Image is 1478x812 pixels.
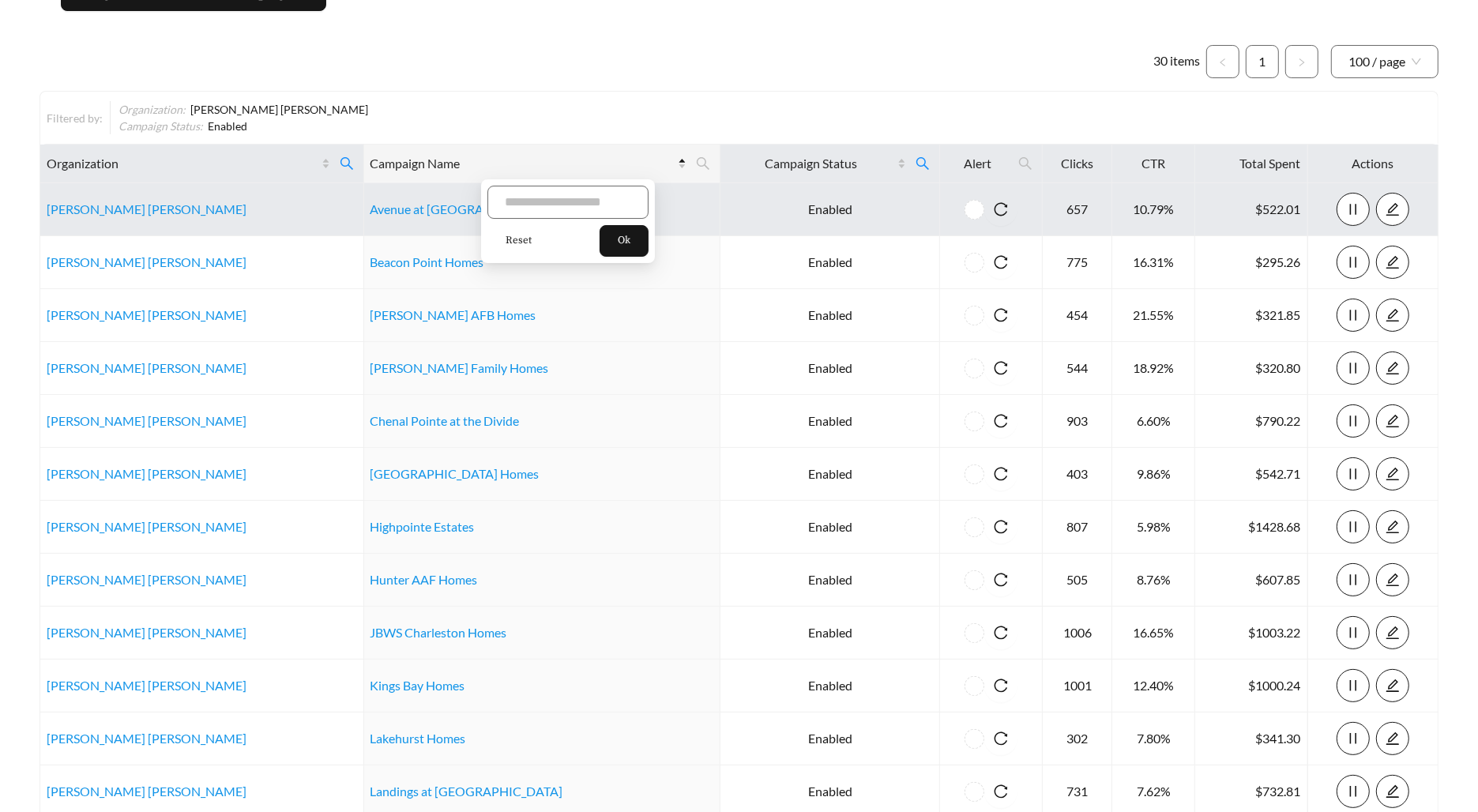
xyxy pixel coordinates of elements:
[1337,510,1370,543] button: pause
[1195,145,1308,183] th: Total Spent
[1043,712,1112,765] td: 302
[984,520,1017,534] span: reload
[1297,58,1307,67] span: right
[1376,307,1409,322] a: edit
[1195,183,1308,236] td: $522.01
[47,678,246,693] a: [PERSON_NAME] [PERSON_NAME]
[1337,193,1370,226] button: pause
[984,193,1017,226] button: reload
[190,103,368,116] span: [PERSON_NAME] [PERSON_NAME]
[984,775,1017,808] button: reload
[1112,712,1195,765] td: 7.80%
[720,236,940,289] td: Enabled
[47,784,246,799] a: [PERSON_NAME] [PERSON_NAME]
[1337,731,1369,746] span: pause
[208,119,247,133] span: Enabled
[1376,201,1409,216] a: edit
[1153,45,1200,78] li: 30 items
[1112,448,1195,501] td: 9.86%
[1218,58,1228,67] span: left
[984,351,1017,385] button: reload
[370,678,465,693] a: Kings Bay Homes
[984,784,1017,799] span: reload
[1337,361,1369,375] span: pause
[370,201,555,216] a: Avenue at [GEOGRAPHIC_DATA]
[1195,660,1308,712] td: $1000.24
[1376,784,1409,799] a: edit
[984,255,1017,269] span: reload
[370,625,507,640] a: JBWS Charleston Homes
[1376,457,1409,491] button: edit
[1377,731,1408,746] span: edit
[1043,554,1112,607] td: 505
[984,731,1017,746] span: reload
[1376,669,1409,702] button: edit
[1043,448,1112,501] td: 403
[47,466,246,481] a: [PERSON_NAME] [PERSON_NAME]
[984,299,1017,332] button: reload
[118,119,203,133] span: Campaign Status :
[47,254,246,269] a: [PERSON_NAME] [PERSON_NAME]
[1337,722,1370,755] button: pause
[720,395,940,448] td: Enabled
[1112,501,1195,554] td: 5.98%
[984,510,1017,543] button: reload
[946,154,1009,173] span: Alert
[1376,572,1409,587] a: edit
[370,254,484,269] a: Beacon Point Homes
[720,554,940,607] td: Enabled
[1337,467,1369,481] span: pause
[333,151,360,176] span: search
[47,154,318,173] span: Organization
[370,307,536,322] a: [PERSON_NAME] AFB Homes
[720,183,940,236] td: Enabled
[1012,151,1039,176] span: search
[720,712,940,765] td: Enabled
[984,404,1017,438] button: reload
[1195,712,1308,765] td: $341.30
[1018,156,1032,171] span: search
[370,784,563,799] a: Landings at [GEOGRAPHIC_DATA]
[370,466,540,481] a: [GEOGRAPHIC_DATA] Homes
[1195,448,1308,501] td: $542.71
[984,308,1017,322] span: reload
[984,573,1017,587] span: reload
[47,731,246,746] a: [PERSON_NAME] [PERSON_NAME]
[47,360,246,375] a: [PERSON_NAME] [PERSON_NAME]
[1195,395,1308,448] td: $790.22
[1337,414,1369,428] span: pause
[1195,501,1308,554] td: $1428.68
[1377,202,1408,216] span: edit
[1337,457,1370,491] button: pause
[984,563,1017,596] button: reload
[1376,466,1409,481] a: edit
[1376,625,1409,640] a: edit
[690,151,716,176] span: search
[1377,467,1408,481] span: edit
[1376,510,1409,543] button: edit
[1376,678,1409,693] a: edit
[1376,246,1409,279] button: edit
[1348,46,1421,77] span: 100 / page
[1377,520,1408,534] span: edit
[47,572,246,587] a: [PERSON_NAME] [PERSON_NAME]
[1043,236,1112,289] td: 775
[1377,626,1408,640] span: edit
[1195,342,1308,395] td: $320.80
[1376,299,1409,332] button: edit
[1247,46,1278,77] a: 1
[984,669,1017,702] button: reload
[1285,45,1318,78] button: right
[47,519,246,534] a: [PERSON_NAME] [PERSON_NAME]
[1112,395,1195,448] td: 6.60%
[1195,289,1308,342] td: $321.85
[1206,45,1239,78] button: left
[720,607,940,660] td: Enabled
[1043,342,1112,395] td: 544
[1112,342,1195,395] td: 18.92%
[984,467,1017,481] span: reload
[1337,679,1369,693] span: pause
[370,572,478,587] a: Hunter AAF Homes
[1337,308,1369,322] span: pause
[1043,183,1112,236] td: 657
